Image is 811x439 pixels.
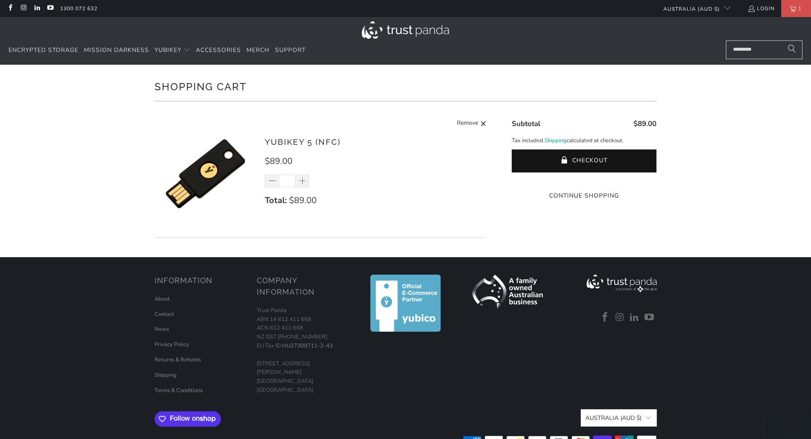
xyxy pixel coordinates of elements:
[9,40,306,60] nav: Translation missing: en.navigation.header.main_nav
[633,119,656,129] span: $89.00
[9,40,78,60] a: Encrypted Storage
[581,409,656,427] button: Australia (AUD $)
[155,387,203,394] a: Terms & Conditions
[155,295,170,303] a: About
[155,77,657,95] h1: Shopping Cart
[33,5,40,12] a: Trust Panda Australia on LinkedIn
[155,356,201,364] a: Returns & Refunds
[457,118,487,129] a: Remove
[20,5,27,12] a: Trust Panda Australia on Instagram
[246,46,269,54] span: Merch
[46,5,54,12] a: Trust Panda Australia on YouTube
[781,40,802,59] button: Search
[512,136,656,145] p: Tax included. calculated at checkout.
[155,310,174,318] a: Contact
[155,371,177,379] a: Shipping
[457,118,478,129] span: Remove
[155,325,169,333] a: News
[643,312,656,323] a: Trust Panda Australia on YouTube
[265,137,341,146] a: YubiKey 5 (NFC)
[84,40,149,60] a: Mission Darkness
[196,40,241,60] a: Accessories
[275,40,306,60] a: Support
[628,312,641,323] a: Trust Panda Australia on LinkedIn
[512,191,656,201] a: Continue Shopping
[196,46,241,54] span: Accessories
[777,405,804,432] iframe: Button to launch messaging window
[289,195,317,206] span: $89.00
[726,40,802,59] input: Search...
[613,312,626,323] a: Trust Panda Australia on Instagram
[155,40,190,60] summary: YubiKey
[748,4,775,13] a: Login
[60,4,97,13] a: 1300 072 632
[246,40,269,60] a: Merch
[155,341,189,348] a: Privacy Policy
[544,136,567,145] a: Shipping
[257,306,350,395] p: Trust Panda ABN 14 612 411 668 ACN 612 411 668 NZ GST [PHONE_NUMBER] EU Tax ID: [STREET_ADDRESS][...
[275,46,306,54] span: Support
[265,195,287,206] strong: Total:
[265,155,292,167] span: $89.00
[512,119,540,129] span: Subtotal
[599,312,612,323] a: Trust Panda Australia on Facebook
[155,123,257,225] img: YubiKey 5 (NFC)
[84,46,149,54] span: Mission Darkness
[282,342,333,350] a: HU27309711-2-43
[362,21,449,39] img: Trust Panda Australia
[155,46,181,54] span: YubiKey
[6,5,14,12] a: Trust Panda Australia on Facebook
[9,46,78,54] span: Encrypted Storage
[512,149,656,172] button: Checkout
